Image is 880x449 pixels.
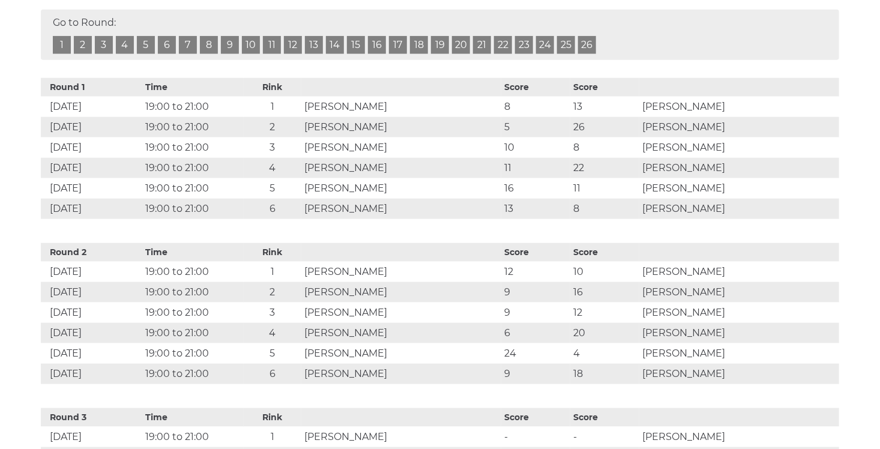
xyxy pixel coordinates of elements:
[244,427,302,447] td: 1
[570,137,639,158] td: 8
[41,10,839,60] div: Go to Round:
[347,36,365,54] a: 15
[639,282,839,303] td: [PERSON_NAME]
[142,158,244,178] td: 19:00 to 21:00
[142,408,244,427] th: Time
[137,36,155,54] a: 5
[41,97,142,117] td: [DATE]
[244,323,302,343] td: 4
[41,282,142,303] td: [DATE]
[142,199,244,219] td: 19:00 to 21:00
[501,97,570,117] td: 8
[41,262,142,282] td: [DATE]
[244,117,302,137] td: 2
[244,158,302,178] td: 4
[41,323,142,343] td: [DATE]
[244,178,302,199] td: 5
[639,137,839,158] td: [PERSON_NAME]
[639,427,839,447] td: [PERSON_NAME]
[242,36,260,54] a: 10
[326,36,344,54] a: 14
[116,36,134,54] a: 4
[74,36,92,54] a: 2
[501,243,570,262] th: Score
[639,364,839,384] td: [PERSON_NAME]
[179,36,197,54] a: 7
[301,97,501,117] td: [PERSON_NAME]
[221,36,239,54] a: 9
[557,36,575,54] a: 25
[95,36,113,54] a: 3
[41,364,142,384] td: [DATE]
[536,36,554,54] a: 24
[301,323,501,343] td: [PERSON_NAME]
[244,364,302,384] td: 6
[142,323,244,343] td: 19:00 to 21:00
[410,36,428,54] a: 18
[41,243,142,262] th: Round 2
[501,137,570,158] td: 10
[501,282,570,303] td: 9
[570,243,639,262] th: Score
[142,178,244,199] td: 19:00 to 21:00
[639,343,839,364] td: [PERSON_NAME]
[244,137,302,158] td: 3
[501,303,570,323] td: 9
[142,243,244,262] th: Time
[501,427,570,447] td: -
[301,282,501,303] td: [PERSON_NAME]
[41,343,142,364] td: [DATE]
[570,78,639,97] th: Score
[452,36,470,54] a: 20
[501,178,570,199] td: 16
[142,282,244,303] td: 19:00 to 21:00
[244,282,302,303] td: 2
[301,262,501,282] td: [PERSON_NAME]
[501,323,570,343] td: 6
[639,97,839,117] td: [PERSON_NAME]
[570,427,639,447] td: -
[244,243,302,262] th: Rink
[142,117,244,137] td: 19:00 to 21:00
[200,36,218,54] a: 8
[570,178,639,199] td: 11
[639,199,839,219] td: [PERSON_NAME]
[578,36,596,54] a: 26
[244,199,302,219] td: 6
[639,303,839,323] td: [PERSON_NAME]
[244,343,302,364] td: 5
[431,36,449,54] a: 19
[389,36,407,54] a: 17
[570,323,639,343] td: 20
[244,97,302,117] td: 1
[41,178,142,199] td: [DATE]
[494,36,512,54] a: 22
[501,364,570,384] td: 9
[501,78,570,97] th: Score
[142,78,244,97] th: Time
[284,36,302,54] a: 12
[142,262,244,282] td: 19:00 to 21:00
[501,262,570,282] td: 12
[305,36,323,54] a: 13
[53,36,71,54] a: 1
[41,78,142,97] th: Round 1
[501,343,570,364] td: 24
[41,303,142,323] td: [DATE]
[158,36,176,54] a: 6
[473,36,491,54] a: 21
[244,408,302,427] th: Rink
[301,137,501,158] td: [PERSON_NAME]
[41,158,142,178] td: [DATE]
[142,364,244,384] td: 19:00 to 21:00
[501,158,570,178] td: 11
[41,199,142,219] td: [DATE]
[570,282,639,303] td: 16
[639,158,839,178] td: [PERSON_NAME]
[244,262,302,282] td: 1
[263,36,281,54] a: 11
[570,262,639,282] td: 10
[244,78,302,97] th: Rink
[501,408,570,427] th: Score
[41,117,142,137] td: [DATE]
